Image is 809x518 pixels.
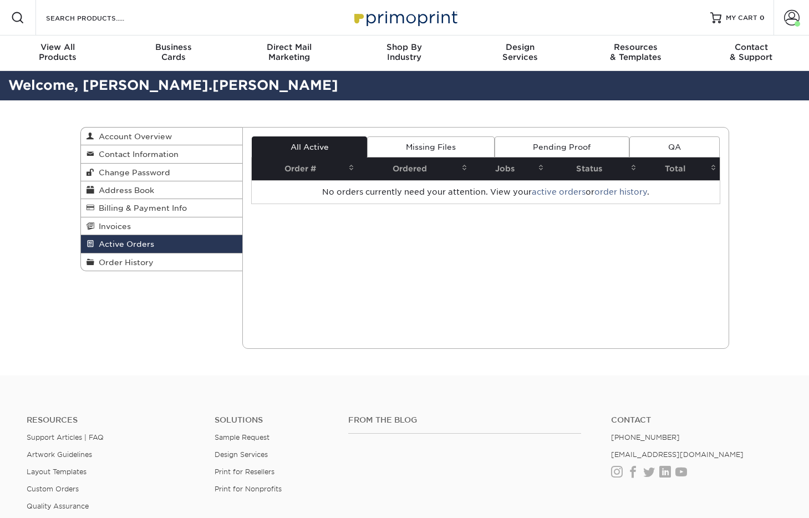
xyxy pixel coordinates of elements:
[252,158,358,180] th: Order #
[81,145,243,163] a: Contact Information
[532,187,586,196] a: active orders
[81,217,243,235] a: Invoices
[462,35,578,71] a: DesignServices
[347,42,462,52] span: Shop By
[94,222,131,231] span: Invoices
[231,42,347,62] div: Marketing
[81,164,243,181] a: Change Password
[231,35,347,71] a: Direct MailMarketing
[495,136,629,158] a: Pending Proof
[462,42,578,52] span: Design
[27,502,89,510] a: Quality Assurance
[252,180,720,204] td: No orders currently need your attention. View your or .
[94,240,154,248] span: Active Orders
[367,136,494,158] a: Missing Files
[760,14,765,22] span: 0
[27,485,79,493] a: Custom Orders
[347,42,462,62] div: Industry
[578,35,693,71] a: Resources& Templates
[27,468,87,476] a: Layout Templates
[215,485,282,493] a: Print for Nonprofits
[578,42,693,52] span: Resources
[640,158,719,180] th: Total
[347,35,462,71] a: Shop ByIndustry
[611,415,782,425] a: Contact
[694,42,809,62] div: & Support
[471,158,547,180] th: Jobs
[252,136,367,158] a: All Active
[348,415,581,425] h4: From the Blog
[94,186,154,195] span: Address Book
[462,42,578,62] div: Services
[594,187,647,196] a: order history
[81,199,243,217] a: Billing & Payment Info
[81,253,243,271] a: Order History
[27,450,92,459] a: Artwork Guidelines
[115,42,231,62] div: Cards
[81,181,243,199] a: Address Book
[45,11,153,24] input: SEARCH PRODUCTS.....
[94,150,179,159] span: Contact Information
[611,433,680,441] a: [PHONE_NUMBER]
[358,158,471,180] th: Ordered
[27,415,198,425] h4: Resources
[611,450,744,459] a: [EMAIL_ADDRESS][DOMAIN_NAME]
[231,42,347,52] span: Direct Mail
[115,35,231,71] a: BusinessCards
[81,128,243,145] a: Account Overview
[215,468,274,476] a: Print for Resellers
[629,136,719,158] a: QA
[94,258,154,267] span: Order History
[694,35,809,71] a: Contact& Support
[215,433,269,441] a: Sample Request
[27,433,104,441] a: Support Articles | FAQ
[215,450,268,459] a: Design Services
[578,42,693,62] div: & Templates
[115,42,231,52] span: Business
[94,132,172,141] span: Account Overview
[94,204,187,212] span: Billing & Payment Info
[94,168,170,177] span: Change Password
[726,13,757,23] span: MY CART
[215,415,332,425] h4: Solutions
[349,6,460,29] img: Primoprint
[81,235,243,253] a: Active Orders
[694,42,809,52] span: Contact
[547,158,640,180] th: Status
